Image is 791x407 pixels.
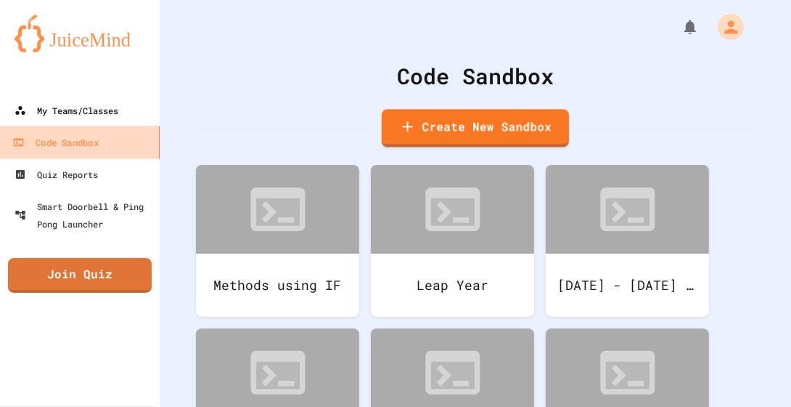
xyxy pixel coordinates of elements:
div: My Teams/Classes [15,102,118,119]
img: logo-orange.svg [15,15,145,52]
div: My Notifications [655,15,702,39]
a: [DATE] - [DATE] Coding [546,165,709,317]
div: Quiz Reports [15,166,98,183]
a: Methods using IF [196,165,359,317]
div: Code Sandbox [12,134,98,152]
div: [DATE] - [DATE] Coding [546,254,709,317]
div: Smart Doorbell & Ping Pong Launcher [15,198,154,233]
a: Leap Year [371,165,534,317]
div: My Account [702,10,747,44]
div: Code Sandbox [196,60,755,92]
div: Leap Year [371,254,534,317]
div: Methods using IF [196,254,359,317]
a: Create New Sandbox [382,109,569,147]
a: Join Quiz [8,258,152,293]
